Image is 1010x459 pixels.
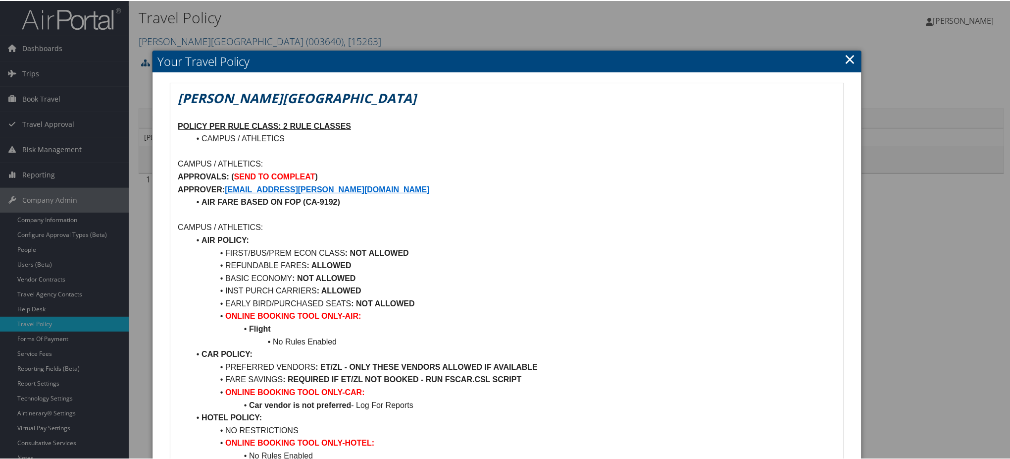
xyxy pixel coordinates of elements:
strong: Car vendor is not preferred [249,400,351,408]
strong: : ALLOWED [307,260,352,269]
li: PREFERRED VENDORS [190,360,836,373]
strong: ONLINE BOOKING TOOL ONLY-AIR: [225,311,361,319]
strong: ONLINE BOOKING TOOL ONLY-CAR: [225,387,365,396]
strong: ( [231,172,234,180]
strong: AIR POLICY: [202,235,249,243]
em: [PERSON_NAME][GEOGRAPHIC_DATA] [178,88,416,106]
p: CAMPUS / ATHLETICS: [178,220,836,233]
li: FIRST/BUS/PREM ECON CLASS [190,246,836,259]
strong: : NOT ALLOWED [292,273,355,282]
li: CAMPUS / ATHLETICS [190,131,836,144]
strong: APPROVALS: [178,172,229,180]
strong: AIR FARE BASED ON FOP (CA-9192) [202,197,340,205]
strong: Flight [249,324,271,332]
strong: CAR POLICY: [202,349,252,357]
strong: HOTEL POLICY: [202,412,262,421]
li: EARLY BIRD/PURCHASED SEATS [190,296,836,309]
strong: ALLOWED [369,248,409,256]
li: FARE SAVINGS [190,372,836,385]
strong: SEND TO COMPLEAT [234,172,315,180]
li: BASIC ECONOMY [190,271,836,284]
h2: Your Travel Policy [152,50,861,71]
strong: : NOT [345,248,367,256]
strong: : ALLOWED [317,286,361,294]
li: - Log For Reports [190,398,836,411]
strong: APPROVER: [178,184,225,193]
strong: : [315,362,318,370]
u: POLICY PER RULE CLASS: 2 RULE CLASSES [178,121,351,129]
p: CAMPUS / ATHLETICS: [178,157,836,170]
li: REFUNDABLE FARES [190,258,836,271]
strong: : NOT ALLOWED [351,298,414,307]
strong: ONLINE BOOKING TOOL ONLY-HOTEL: [225,438,374,446]
li: No Rules Enabled [190,335,836,347]
a: Close [845,48,856,68]
strong: ET/ZL - ONLY THESE VENDORS ALLOWED IF AVAILABLE [320,362,538,370]
li: INST PURCH CARRIERS [190,284,836,296]
strong: : REQUIRED IF ET/ZL NOT BOOKED - RUN FSCAR.CSL SCRIPT [283,374,521,383]
li: NO RESTRICTIONS [190,423,836,436]
strong: ) [315,172,318,180]
a: [EMAIL_ADDRESS][PERSON_NAME][DOMAIN_NAME] [225,184,429,193]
